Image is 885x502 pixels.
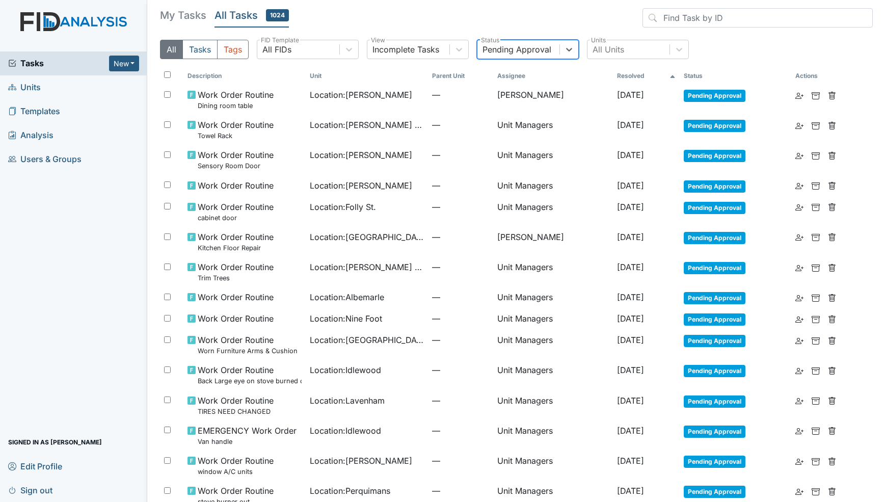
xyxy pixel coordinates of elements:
[198,231,274,253] span: Work Order Routine Kitchen Floor Repair
[198,261,274,283] span: Work Order Routine Trim Trees
[684,365,745,377] span: Pending Approval
[828,261,836,273] a: Delete
[593,43,624,56] div: All Units
[482,43,551,56] div: Pending Approval
[613,67,680,85] th: Toggle SortBy
[684,292,745,304] span: Pending Approval
[684,426,745,438] span: Pending Approval
[310,89,412,101] span: Location : [PERSON_NAME]
[812,149,820,161] a: Archive
[617,262,644,272] span: [DATE]
[684,202,745,214] span: Pending Approval
[493,85,613,115] td: [PERSON_NAME]
[493,227,613,257] td: [PERSON_NAME]
[617,395,644,406] span: [DATE]
[828,334,836,346] a: Delete
[160,40,249,59] div: Type filter
[617,180,644,191] span: [DATE]
[812,231,820,243] a: Archive
[306,67,428,85] th: Toggle SortBy
[428,67,493,85] th: Toggle SortBy
[684,395,745,408] span: Pending Approval
[432,425,489,437] span: —
[182,40,218,59] button: Tasks
[828,455,836,467] a: Delete
[684,335,745,347] span: Pending Approval
[432,261,489,273] span: —
[828,231,836,243] a: Delete
[160,8,206,22] h5: My Tasks
[684,120,745,132] span: Pending Approval
[493,360,613,390] td: Unit Managers
[310,201,376,213] span: Location : Folly St.
[812,364,820,376] a: Archive
[8,80,41,95] span: Units
[198,455,274,477] span: Work Order Routine window A/C units
[198,346,298,356] small: Worn Furniture Arms & Cushion
[684,262,745,274] span: Pending Approval
[183,67,306,85] th: Toggle SortBy
[432,312,489,325] span: —
[109,56,140,71] button: New
[617,426,644,436] span: [DATE]
[432,179,489,192] span: —
[493,390,613,420] td: Unit Managers
[198,149,274,171] span: Work Order Routine Sensory Room Door
[310,291,384,303] span: Location : Albemarle
[198,243,274,253] small: Kitchen Floor Repair
[493,451,613,481] td: Unit Managers
[684,180,745,193] span: Pending Approval
[642,8,873,28] input: Find Task by ID
[310,485,390,497] span: Location : Perquimans
[828,179,836,192] a: Delete
[828,485,836,497] a: Delete
[432,485,489,497] span: —
[310,425,381,437] span: Location : Idlewood
[8,103,60,119] span: Templates
[617,335,644,345] span: [DATE]
[812,201,820,213] a: Archive
[432,149,489,161] span: —
[828,291,836,303] a: Delete
[812,334,820,346] a: Archive
[617,90,644,100] span: [DATE]
[828,119,836,131] a: Delete
[684,232,745,244] span: Pending Approval
[262,43,291,56] div: All FIDs
[791,67,842,85] th: Actions
[432,334,489,346] span: —
[432,119,489,131] span: —
[198,119,274,141] span: Work Order Routine Towel Rack
[310,179,412,192] span: Location : [PERSON_NAME]
[198,334,298,356] span: Work Order Routine Worn Furniture Arms & Cushion
[310,231,424,243] span: Location : [GEOGRAPHIC_DATA]
[684,456,745,468] span: Pending Approval
[310,334,424,346] span: Location : [GEOGRAPHIC_DATA]
[617,232,644,242] span: [DATE]
[198,467,274,477] small: window A/C units
[617,202,644,212] span: [DATE]
[828,425,836,437] a: Delete
[493,175,613,197] td: Unit Managers
[310,455,412,467] span: Location : [PERSON_NAME]
[828,201,836,213] a: Delete
[310,261,424,273] span: Location : [PERSON_NAME] St.
[198,376,302,386] small: Back Large eye on stove burned out
[493,308,613,330] td: Unit Managers
[8,482,52,498] span: Sign out
[8,57,109,69] a: Tasks
[198,312,274,325] span: Work Order Routine
[493,330,613,360] td: Unit Managers
[812,455,820,467] a: Archive
[617,292,644,302] span: [DATE]
[617,120,644,130] span: [DATE]
[684,486,745,498] span: Pending Approval
[164,71,171,78] input: Toggle All Rows Selected
[684,90,745,102] span: Pending Approval
[828,364,836,376] a: Delete
[198,364,302,386] span: Work Order Routine Back Large eye on stove burned out
[372,43,439,56] div: Incomplete Tasks
[8,127,53,143] span: Analysis
[198,131,274,141] small: Towel Rack
[198,89,274,111] span: Work Order Routine Dining room table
